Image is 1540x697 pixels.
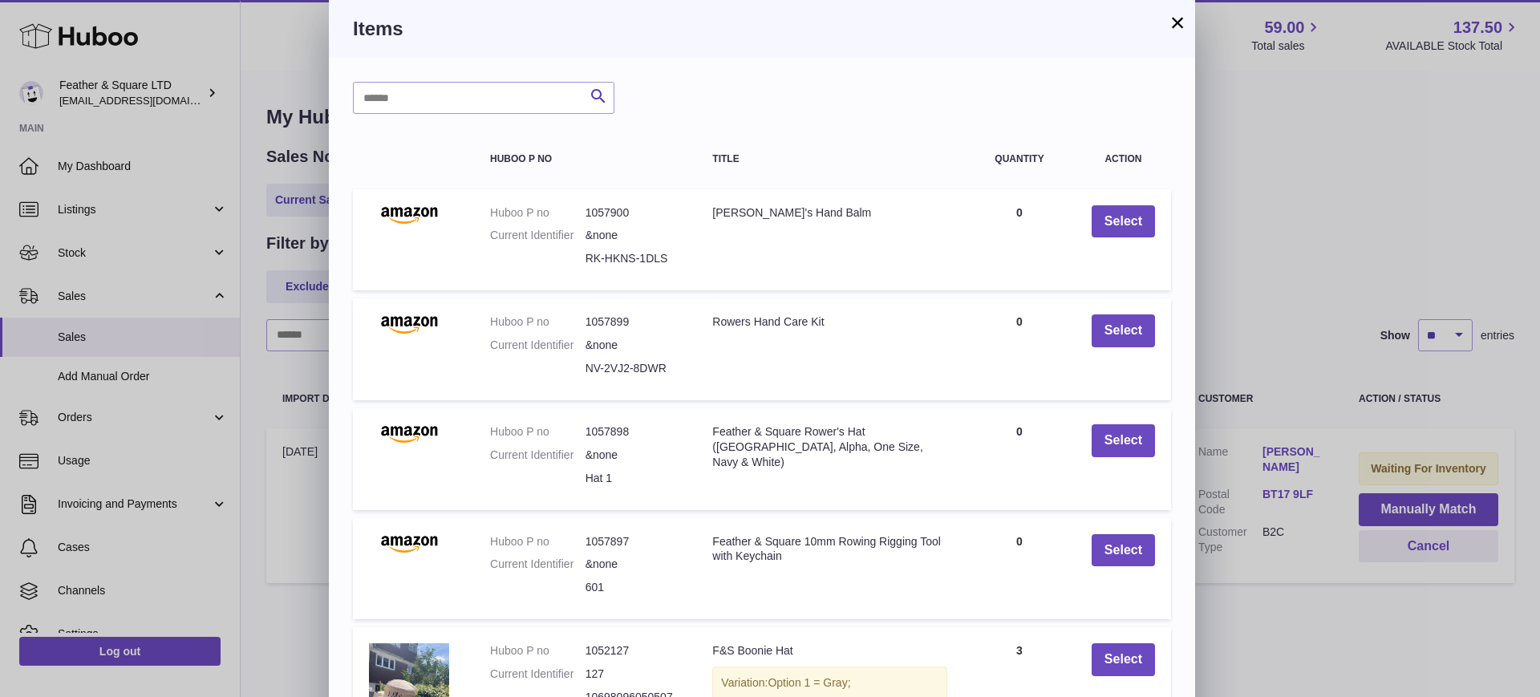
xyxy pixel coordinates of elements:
div: F&S Boonie Hat [712,643,947,659]
dt: Current Identifier [490,557,586,572]
dt: Huboo P no [490,424,586,440]
dd: 1057897 [586,534,681,549]
dt: Current Identifier [490,667,586,682]
img: Feather & Square Rower's Hat (UK, Alpha, One Size, Navy & White) [369,424,449,444]
th: Title [696,138,963,180]
dd: &none [586,338,681,353]
dt: Huboo P no [490,534,586,549]
h3: Items [353,16,1171,42]
div: Rowers Hand Care Kit [712,314,947,330]
img: Rowers Hand Care Kit [369,314,449,334]
dd: 1057900 [586,205,681,221]
button: Select [1092,643,1155,676]
button: Select [1092,314,1155,347]
td: 0 [963,408,1076,510]
dd: 1057898 [586,424,681,440]
dd: RK-HKNS-1DLS [586,251,681,266]
td: 0 [963,189,1076,291]
button: × [1168,13,1187,32]
dt: Huboo P no [490,643,586,659]
img: Feather & Square 10mm Rowing Rigging Tool with Keychain [369,534,449,553]
div: Feather & Square Rower's Hat ([GEOGRAPHIC_DATA], Alpha, One Size, Navy & White) [712,424,947,470]
dd: 1052127 [586,643,681,659]
div: [PERSON_NAME]'s Hand Balm [712,205,947,221]
th: Action [1076,138,1171,180]
td: 0 [963,298,1076,400]
dd: 601 [586,580,681,595]
span: Option 1 = Gray; [768,676,850,689]
div: Feather & Square 10mm Rowing Rigging Tool with Keychain [712,534,947,565]
th: Quantity [963,138,1076,180]
button: Select [1092,424,1155,457]
dd: NV-2VJ2-8DWR [586,361,681,376]
button: Select [1092,205,1155,238]
th: Huboo P no [474,138,696,180]
dt: Current Identifier [490,228,586,243]
dd: Hat 1 [586,471,681,486]
dd: &none [586,557,681,572]
dt: Current Identifier [490,338,586,353]
dd: &none [586,448,681,463]
img: Rower's Hand Balm [369,205,449,225]
dd: &none [586,228,681,243]
td: 0 [963,518,1076,620]
dd: 1057899 [586,314,681,330]
dd: 127 [586,667,681,682]
dt: Current Identifier [490,448,586,463]
dt: Huboo P no [490,205,586,221]
button: Select [1092,534,1155,567]
dt: Huboo P no [490,314,586,330]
